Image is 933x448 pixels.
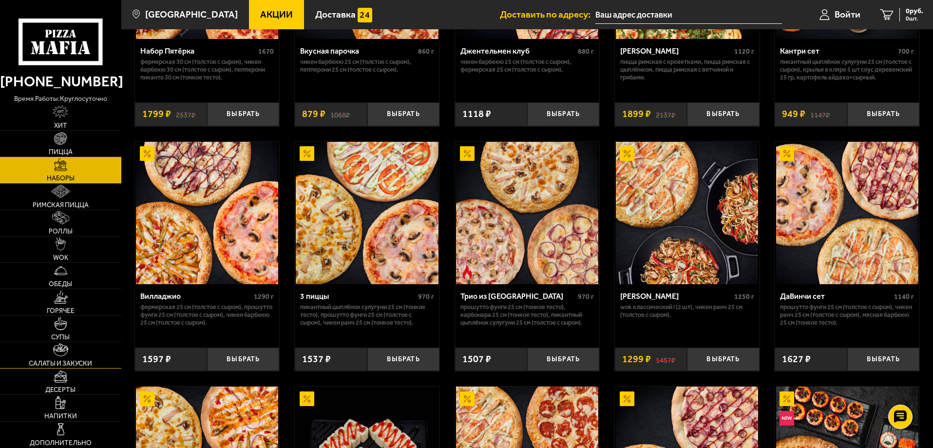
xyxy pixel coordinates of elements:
[894,292,914,301] span: 1140 г
[49,228,73,235] span: Роллы
[140,292,252,301] div: Вилладжио
[176,109,195,119] s: 2537 ₽
[620,46,732,56] div: [PERSON_NAME]
[620,58,754,81] p: Пицца Римская с креветками, Пицца Римская с цыплёнком, Пицца Римская с ветчиной и грибами.
[847,348,919,371] button: Выбрать
[30,440,92,447] span: Дополнительно
[29,360,92,367] span: Салаты и закуски
[835,10,860,19] span: Войти
[300,146,314,161] img: Акционный
[620,292,732,301] div: [PERSON_NAME]
[500,10,595,19] span: Доставить по адресу:
[49,281,72,288] span: Обеды
[776,142,918,284] img: ДаВинчи сет
[810,109,830,119] s: 1147 ₽
[330,109,350,119] s: 1068 ₽
[145,10,238,19] span: [GEOGRAPHIC_DATA]
[460,58,594,74] p: Чикен Барбекю 25 см (толстое с сыром), Фермерская 25 см (толстое с сыром).
[527,102,599,126] button: Выбрать
[622,354,651,364] span: 1299 ₽
[142,354,171,364] span: 1597 ₽
[140,46,256,56] div: Набор Пятёрка
[300,58,434,74] p: Чикен Барбекю 25 см (толстое с сыром), Пепперони 25 см (толстое с сыром).
[462,109,491,119] span: 1118 ₽
[140,391,154,406] img: Акционный
[780,46,895,56] div: Кантри сет
[775,142,919,284] a: АкционныйДаВинчи сет
[302,109,325,119] span: 879 ₽
[300,46,416,56] div: Вкусная парочка
[418,47,434,56] span: 860 г
[254,292,274,301] span: 1290 г
[142,109,171,119] span: 1799 ₽
[296,142,438,284] img: 3 пиццы
[847,102,919,126] button: Выбрать
[462,354,491,364] span: 1507 ₽
[906,16,923,21] span: 0 шт.
[300,391,314,406] img: Акционный
[54,122,67,129] span: Хит
[620,146,634,161] img: Акционный
[780,303,914,327] p: Прошутто Фунги 25 см (толстое с сыром), Чикен Ранч 25 см (толстое с сыром), Мясная Барбекю 25 см ...
[460,146,475,161] img: Акционный
[622,109,651,119] span: 1899 ₽
[656,109,675,119] s: 2137 ₽
[302,354,331,364] span: 1537 ₽
[780,411,794,426] img: Новинка
[367,348,439,371] button: Выбрать
[620,303,754,319] p: Wok классический L (2 шт), Чикен Ранч 25 см (толстое с сыром).
[367,102,439,126] button: Выбрать
[300,292,416,301] div: 3 пиццы
[456,142,598,284] img: Трио из Рио
[906,8,923,15] span: 0 руб.
[578,292,594,301] span: 970 г
[460,46,576,56] div: Джентельмен клуб
[687,348,759,371] button: Выбрать
[460,303,594,327] p: Прошутто Фунги 25 см (тонкое тесто), Карбонара 25 см (тонкое тесто), Пикантный цыплёнок сулугуни ...
[300,303,434,327] p: Пикантный цыплёнок сулугуни 25 см (тонкое тесто), Прошутто Фунги 25 см (толстое с сыром), Чикен Р...
[780,292,892,301] div: ДаВинчи сет
[615,142,760,284] a: АкционныйВилла Капри
[51,334,70,341] span: Супы
[135,142,280,284] a: АкционныйВилладжио
[780,58,914,81] p: Пикантный цыплёнок сулугуни 25 см (толстое с сыром), крылья в кляре 5 шт соус деревенский 25 гр, ...
[315,10,356,19] span: Доставка
[358,8,372,22] img: 15daf4d41897b9f0e9f617042186c801.svg
[780,391,794,406] img: Акционный
[49,149,73,156] span: Пицца
[207,348,279,371] button: Выбрать
[595,6,782,24] input: Ваш адрес доставки
[687,102,759,126] button: Выбрать
[460,292,576,301] div: Трио из [GEOGRAPHIC_DATA]
[578,47,594,56] span: 880 г
[140,303,274,327] p: Фермерская 25 см (толстое с сыром), Прошутто Фунги 25 см (толстое с сыром), Чикен Барбекю 25 см (...
[527,348,599,371] button: Выбрать
[782,354,811,364] span: 1627 ₽
[295,142,439,284] a: Акционный3 пиццы
[140,58,274,81] p: Фермерская 30 см (толстое с сыром), Чикен Барбекю 30 см (толстое с сыром), Пепперони Пиканто 30 с...
[260,10,293,19] span: Акции
[207,102,279,126] button: Выбрать
[620,391,634,406] img: Акционный
[47,308,75,314] span: Горячее
[258,47,274,56] span: 1670
[616,142,758,284] img: Вилла Капри
[455,142,600,284] a: АкционныйОстрое блюдоТрио из Рио
[45,387,76,393] span: Десерты
[33,202,89,209] span: Римская пицца
[460,265,475,279] img: Острое блюдо
[418,292,434,301] span: 970 г
[136,142,278,284] img: Вилладжио
[44,413,77,420] span: Напитки
[898,47,914,56] span: 700 г
[140,146,154,161] img: Акционный
[734,292,754,301] span: 1250 г
[53,254,68,261] span: WOK
[734,47,754,56] span: 1120 г
[782,109,805,119] span: 949 ₽
[656,354,675,364] s: 1457 ₽
[460,391,475,406] img: Акционный
[780,146,794,161] img: Акционный
[47,175,75,182] span: Наборы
